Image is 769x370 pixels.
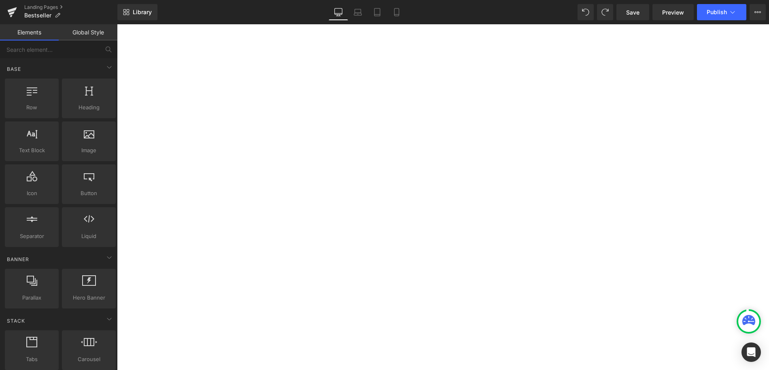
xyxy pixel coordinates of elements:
span: Button [64,189,113,198]
a: Preview [652,4,694,20]
span: Row [7,103,56,112]
span: Liquid [64,232,113,240]
a: New Library [117,4,157,20]
span: Carousel [64,355,113,364]
a: Mobile [387,4,406,20]
span: Parallax [7,293,56,302]
button: Redo [597,4,613,20]
div: Open Intercom Messenger [741,342,761,362]
span: Image [64,146,113,155]
span: Hero Banner [64,293,113,302]
span: Icon [7,189,56,198]
a: Global Style [59,24,117,40]
span: Stack [6,317,26,325]
span: Base [6,65,22,73]
span: Preview [662,8,684,17]
span: Text Block [7,146,56,155]
button: Undo [578,4,594,20]
span: Tabs [7,355,56,364]
span: Separator [7,232,56,240]
a: Desktop [329,4,348,20]
button: Publish [697,4,746,20]
span: Banner [6,255,30,263]
span: Publish [707,9,727,15]
span: Save [626,8,639,17]
a: Laptop [348,4,368,20]
span: Bestseller [24,12,51,19]
button: More [750,4,766,20]
a: Landing Pages [24,4,117,11]
span: Library [133,9,152,16]
a: Tablet [368,4,387,20]
span: Heading [64,103,113,112]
